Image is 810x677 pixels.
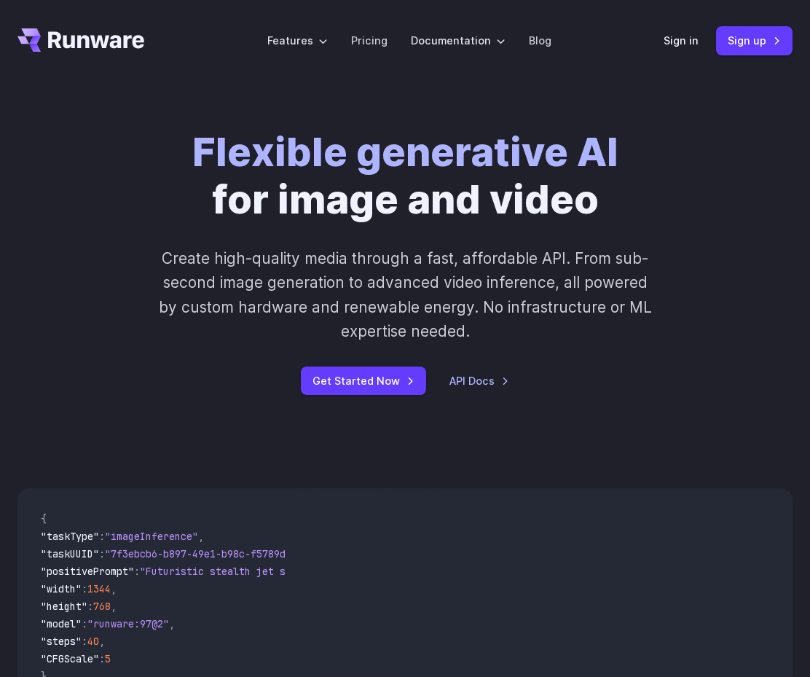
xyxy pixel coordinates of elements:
a: Blog [529,32,551,49]
span: "steps" [41,635,82,648]
span: "height" [41,600,87,613]
span: , [169,617,175,630]
span: : [82,582,87,595]
span: , [198,530,204,543]
a: Go to / [17,28,144,52]
span: "positivePrompt" [41,565,134,578]
span: 1344 [87,582,111,595]
p: Create high-quality media through a fast, affordable API. From sub-second image generation to adv... [157,246,653,343]
span: : [99,530,105,543]
h1: for image and video [192,128,618,223]
span: "model" [41,617,82,630]
span: : [82,617,87,630]
span: "runware:97@2" [87,617,169,630]
span: : [134,565,140,578]
span: 5 [105,652,111,665]
a: Sign up [716,26,793,55]
span: 40 [87,635,99,648]
span: "7f3ebcb6-b897-49e1-b98c-f5789d2d40d7" [105,547,326,560]
span: 768 [93,600,111,613]
span: { [41,512,47,525]
span: , [111,582,117,595]
span: "taskUUID" [41,547,99,560]
span: : [87,600,93,613]
span: "CFGScale" [41,652,99,665]
span: "taskType" [41,530,99,543]
span: "Futuristic stealth jet streaking through a neon-lit cityscape with glowing purple exhaust" [140,565,670,578]
a: Sign in [664,32,699,49]
label: Features [267,32,328,49]
a: API Docs [449,372,509,389]
a: Pricing [351,32,388,49]
span: "width" [41,582,82,595]
span: : [99,547,105,560]
span: : [99,652,105,665]
label: Documentation [411,32,506,49]
strong: Flexible generative AI [192,128,618,176]
span: : [82,635,87,648]
a: Get Started Now [301,367,426,395]
span: , [99,635,105,648]
span: , [111,600,117,613]
span: "imageInference" [105,530,198,543]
